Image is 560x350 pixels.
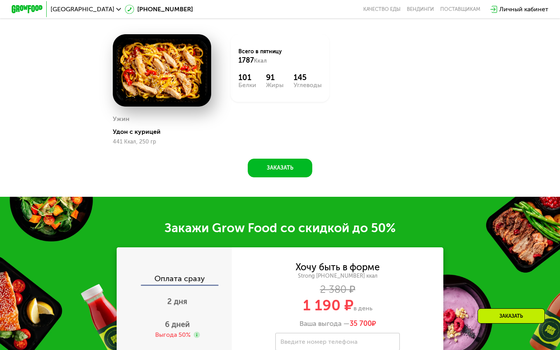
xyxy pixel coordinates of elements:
[232,273,443,280] div: Strong [PHONE_NUMBER] ккал
[167,297,187,306] span: 2 дня
[296,263,380,271] div: Хочу быть в форме
[363,6,401,12] a: Качество еды
[294,73,322,82] div: 145
[165,320,190,329] span: 6 дней
[113,128,217,136] div: Удон с курицей
[117,275,232,285] div: Оплата сразу
[238,73,256,82] div: 101
[51,6,114,12] span: [GEOGRAPHIC_DATA]
[238,56,254,65] span: 1787
[238,48,321,65] div: Всего в пятницу
[232,320,443,328] div: Ваша выгода —
[113,139,211,145] div: 441 Ккал, 250 гр
[499,5,548,14] div: Личный кабинет
[238,82,256,88] div: Белки
[248,159,312,177] button: Заказать
[113,113,129,125] div: Ужин
[155,331,191,339] div: Выгода 50%
[280,339,357,344] label: Введите номер телефона
[125,5,193,14] a: [PHONE_NUMBER]
[353,304,373,312] span: в день
[350,319,372,328] span: 35 700
[294,82,322,88] div: Углеводы
[350,320,376,328] span: ₽
[440,6,480,12] div: поставщикам
[266,82,283,88] div: Жиры
[478,308,545,324] div: Заказать
[407,6,434,12] a: Вендинги
[254,58,267,64] span: Ккал
[303,296,353,314] span: 1 190 ₽
[232,285,443,294] div: 2 380 ₽
[266,73,283,82] div: 91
